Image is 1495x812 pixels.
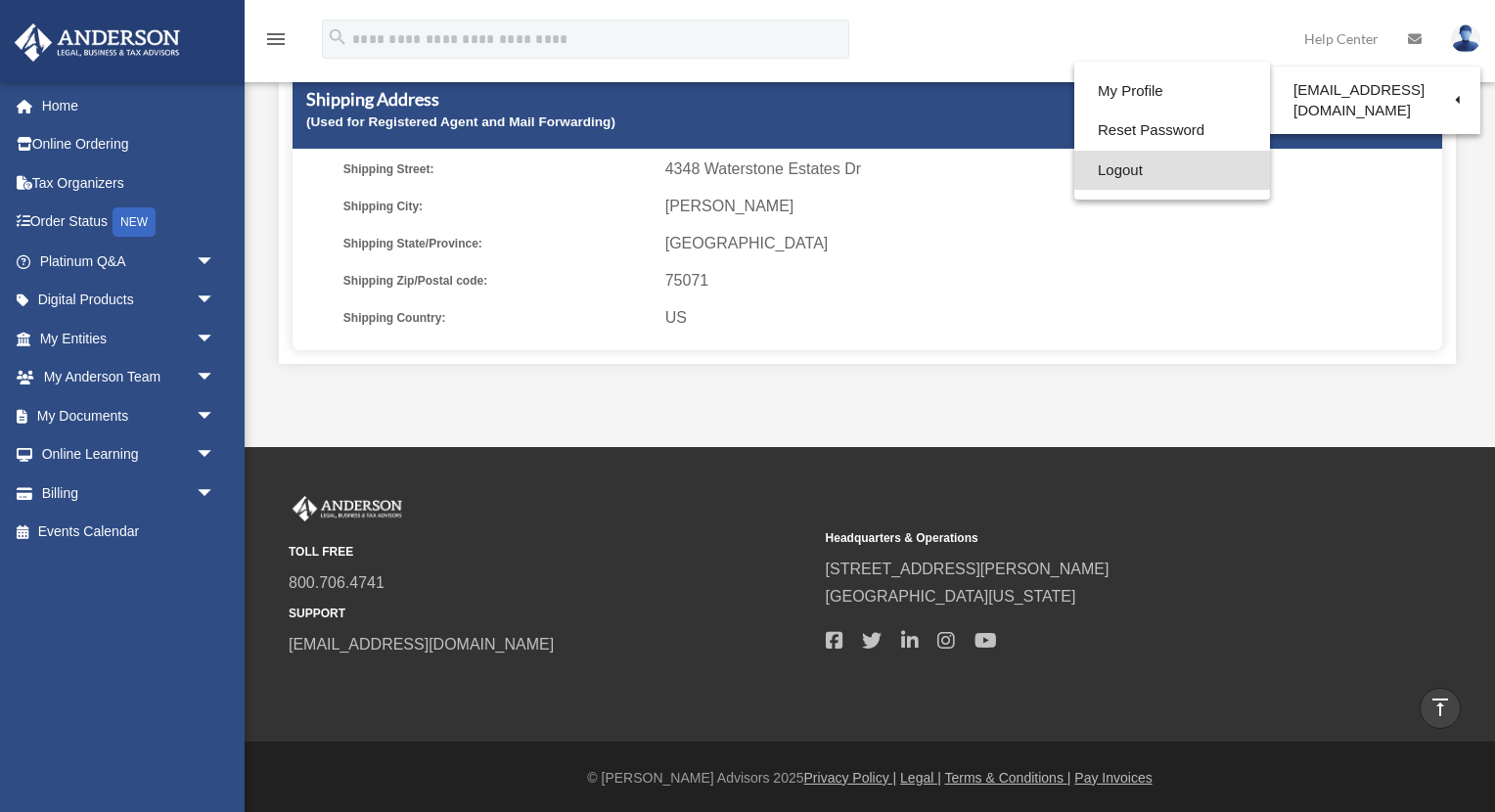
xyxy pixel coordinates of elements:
[343,230,652,257] span: Shipping State/Province:
[196,435,235,475] span: arrow_drop_down
[343,267,652,294] span: Shipping Zip/Postal code:
[327,26,348,48] i: search
[804,770,897,786] a: Privacy Policy |
[1420,688,1461,729] a: vertical_align_top
[900,770,941,786] a: Legal |
[14,396,245,435] a: My Documentsarrow_drop_down
[945,770,1071,786] a: Terms & Conditions |
[343,156,652,183] span: Shipping Street:
[14,319,245,358] a: My Entitiesarrow_drop_down
[1074,111,1270,151] a: Reset Password
[9,23,186,62] img: Anderson Advisors Platinum Portal
[306,114,615,129] small: (Used for Registered Agent and Mail Forwarding)
[196,474,235,514] span: arrow_drop_down
[264,34,288,51] a: menu
[14,474,245,513] a: Billingarrow_drop_down
[14,513,245,552] a: Events Calendar
[826,561,1110,577] a: [STREET_ADDRESS][PERSON_NAME]
[14,358,245,397] a: My Anderson Teamarrow_drop_down
[14,86,245,125] a: Home
[665,230,1435,257] span: [GEOGRAPHIC_DATA]
[1074,71,1270,112] a: My Profile
[196,358,235,398] span: arrow_drop_down
[665,267,1435,294] span: 75071
[289,542,812,563] small: TOLL FREE
[196,319,235,359] span: arrow_drop_down
[14,163,245,203] a: Tax Organizers
[343,304,652,332] span: Shipping Country:
[343,193,652,220] span: Shipping City:
[14,281,245,320] a: Digital Productsarrow_drop_down
[245,766,1495,790] div: © [PERSON_NAME] Advisors 2025
[665,193,1435,220] span: [PERSON_NAME]
[264,27,288,51] i: menu
[1451,24,1480,53] img: User Pic
[826,588,1076,605] a: [GEOGRAPHIC_DATA][US_STATE]
[289,604,812,624] small: SUPPORT
[196,281,235,321] span: arrow_drop_down
[665,304,1435,332] span: US
[826,528,1349,549] small: Headquarters & Operations
[289,636,554,653] a: [EMAIL_ADDRESS][DOMAIN_NAME]
[1270,71,1480,129] a: [EMAIL_ADDRESS][DOMAIN_NAME]
[289,574,385,591] a: 800.706.4741
[113,207,156,237] div: NEW
[196,396,235,436] span: arrow_drop_down
[14,435,245,474] a: Online Learningarrow_drop_down
[1074,770,1152,786] a: Pay Invoices
[289,496,406,521] img: Anderson Advisors Platinum Portal
[196,242,235,282] span: arrow_drop_down
[665,156,1435,183] span: 4348 Waterstone Estates Dr
[1074,151,1270,191] a: Logout
[306,87,1428,112] h5: Shipping Address
[1428,696,1452,719] i: vertical_align_top
[14,125,245,164] a: Online Ordering
[14,242,245,281] a: Platinum Q&Aarrow_drop_down
[14,203,245,243] a: Order StatusNEW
